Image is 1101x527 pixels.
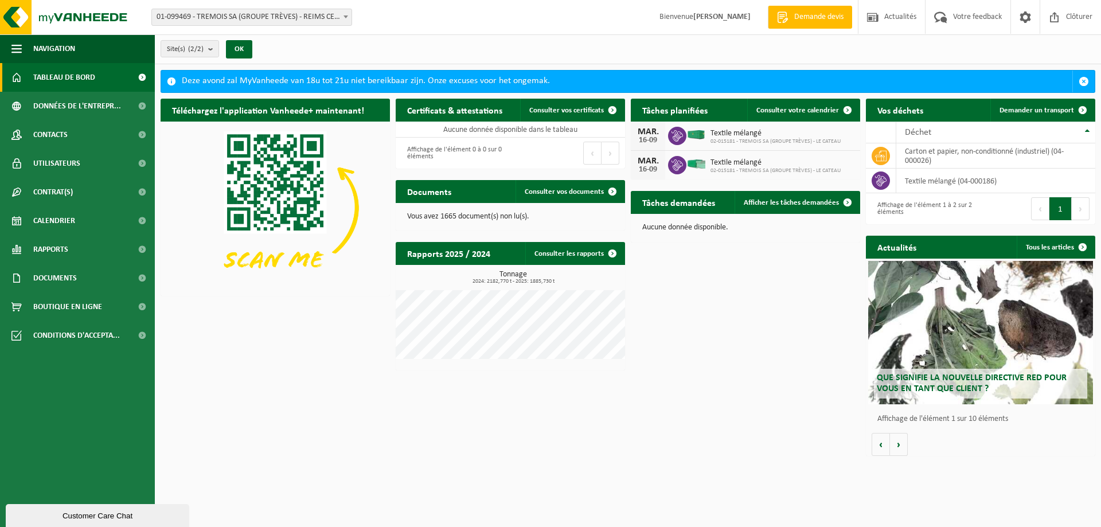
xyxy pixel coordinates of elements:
[401,140,505,166] div: Affichage de l'élément 0 à 0 sur 0 éléments
[686,159,706,169] img: HK-XP-30-GN-00
[710,129,841,138] span: Textile mélangé
[1031,197,1049,220] button: Previous
[167,41,204,58] span: Site(s)
[602,142,619,165] button: Next
[401,271,625,284] h3: Tonnage
[161,40,219,57] button: Site(s)(2/2)
[33,206,75,235] span: Calendrier
[791,11,846,23] span: Demande devis
[896,143,1095,169] td: carton et papier, non-conditionné (industriel) (04-000026)
[1049,197,1072,220] button: 1
[152,9,352,25] span: 01-099469 - TREMOIS SA (GROUPE TRÈVES) - REIMS CEDEX 2
[33,292,102,321] span: Boutique en ligne
[1072,197,1090,220] button: Next
[866,99,935,121] h2: Vos déchets
[686,130,706,140] img: HK-XC-40-GN-00
[693,13,751,21] strong: [PERSON_NAME]
[637,157,659,166] div: MAR.
[866,236,928,258] h2: Actualités
[1000,107,1074,114] span: Demander un transport
[396,242,502,264] h2: Rapports 2025 / 2024
[182,71,1072,92] div: Deze avond zal MyVanheede van 18u tot 21u niet bereikbaar zijn. Onze excuses voor het ongemak.
[744,199,839,206] span: Afficher les tâches demandées
[868,261,1093,404] a: Que signifie la nouvelle directive RED pour vous en tant que client ?
[642,224,849,232] p: Aucune donnée disponible.
[520,99,624,122] a: Consulter vos certificats
[161,99,376,121] h2: Téléchargez l'application Vanheede+ maintenant!
[877,373,1067,393] span: Que signifie la nouvelle directive RED pour vous en tant que client ?
[637,166,659,174] div: 16-09
[637,127,659,136] div: MAR.
[990,99,1094,122] a: Demander un transport
[226,40,252,58] button: OK
[529,107,604,114] span: Consulter vos certificats
[33,264,77,292] span: Documents
[6,502,192,527] iframe: chat widget
[890,433,908,456] button: Volgende
[710,158,841,167] span: Textile mélangé
[401,279,625,284] span: 2024: 2182,770 t - 2025: 1885,730 t
[33,120,68,149] span: Contacts
[33,235,68,264] span: Rapports
[396,180,463,202] h2: Documents
[525,242,624,265] a: Consulter les rapports
[33,63,95,92] span: Tableau de bord
[396,99,514,121] h2: Certificats & attestations
[905,128,931,137] span: Déchet
[525,188,604,196] span: Consulter vos documents
[1017,236,1094,259] a: Tous les articles
[631,191,727,213] h2: Tâches demandées
[872,433,890,456] button: Vorige
[516,180,624,203] a: Consulter vos documents
[710,167,841,174] span: 02-015181 - TREMOIS SA (GROUPE TRÈVES) - LE CATEAU
[33,321,120,350] span: Conditions d'accepta...
[747,99,859,122] a: Consulter votre calendrier
[151,9,352,26] span: 01-099469 - TREMOIS SA (GROUPE TRÈVES) - REIMS CEDEX 2
[161,122,390,294] img: Download de VHEPlus App
[583,142,602,165] button: Previous
[756,107,839,114] span: Consulter votre calendrier
[33,149,80,178] span: Utilisateurs
[33,34,75,63] span: Navigation
[188,45,204,53] count: (2/2)
[735,191,859,214] a: Afficher les tâches demandées
[33,92,121,120] span: Données de l'entrepr...
[637,136,659,145] div: 16-09
[768,6,852,29] a: Demande devis
[631,99,719,121] h2: Tâches planifiées
[710,138,841,145] span: 02-015181 - TREMOIS SA (GROUPE TRÈVES) - LE CATEAU
[877,415,1090,423] p: Affichage de l'élément 1 sur 10 éléments
[33,178,73,206] span: Contrat(s)
[872,196,975,221] div: Affichage de l'élément 1 à 2 sur 2 éléments
[407,213,614,221] p: Vous avez 1665 document(s) non lu(s).
[396,122,625,138] td: Aucune donnée disponible dans le tableau
[896,169,1095,193] td: textile mélangé (04-000186)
